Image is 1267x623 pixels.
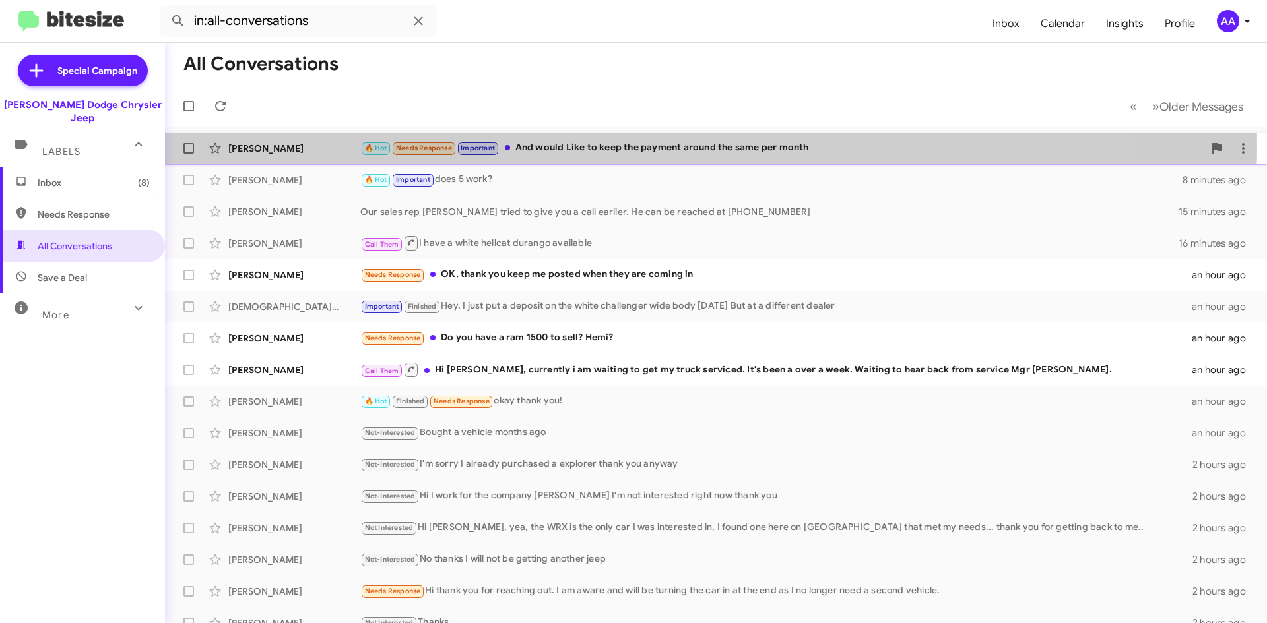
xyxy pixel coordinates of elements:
[183,53,339,74] h1: All Conversations
[1144,93,1251,120] button: Next
[360,267,1192,282] div: OK, thank you keep me posted when they are coming in
[396,144,452,152] span: Needs Response
[228,300,360,313] div: [DEMOGRAPHIC_DATA][PERSON_NAME]
[38,239,112,252] span: All Conversations
[1192,553,1256,566] div: 2 hours ago
[42,146,81,158] span: Labels
[1179,205,1256,218] div: 15 minutes ago
[365,587,421,595] span: Needs Response
[461,144,495,152] span: Important
[396,397,425,405] span: Finished
[1217,10,1239,32] div: AA
[360,205,1179,218] div: Our sales rep [PERSON_NAME] tried to give you a call earlier. He can be reached at [PHONE_NUMBER]
[1030,5,1095,43] a: Calendar
[38,176,150,189] span: Inbox
[1183,173,1256,187] div: 8 minutes ago
[434,397,490,405] span: Needs Response
[360,140,1204,156] div: And would Like to keep the payment around the same per month
[365,240,399,249] span: Call Them
[138,176,150,189] span: (8)
[365,555,416,564] span: Not-Interested
[228,332,360,345] div: [PERSON_NAME]
[38,271,87,284] span: Save a Deal
[1152,98,1159,115] span: »
[228,268,360,282] div: [PERSON_NAME]
[1206,10,1252,32] button: AA
[228,395,360,408] div: [PERSON_NAME]
[1192,458,1256,471] div: 2 hours ago
[18,55,148,86] a: Special Campaign
[360,394,1192,409] div: okay thank you!
[1130,98,1137,115] span: «
[360,299,1192,314] div: Hey. I just put a deposit on the white challenger wide body [DATE] But at a different dealer
[228,142,360,155] div: [PERSON_NAME]
[228,553,360,566] div: [PERSON_NAME]
[228,205,360,218] div: [PERSON_NAME]
[228,363,360,376] div: [PERSON_NAME]
[360,235,1179,251] div: I have a white hellcat durango available
[38,208,150,221] span: Needs Response
[360,330,1192,345] div: Do you have a ram 1500 to sell? Hemi?
[1122,93,1145,120] button: Previous
[1154,5,1206,43] a: Profile
[982,5,1030,43] a: Inbox
[360,361,1192,378] div: Hi [PERSON_NAME], currently i am waiting to get my truck serviced. It's been a over a week. Waiti...
[365,270,421,279] span: Needs Response
[1179,237,1256,250] div: 16 minutes ago
[396,175,430,184] span: Important
[228,490,360,503] div: [PERSON_NAME]
[365,302,399,311] span: Important
[365,175,387,184] span: 🔥 Hot
[228,458,360,471] div: [PERSON_NAME]
[360,583,1192,599] div: Hi thank you for reaching out. I am aware and will be turning the car in at the end as I no longe...
[228,521,360,535] div: [PERSON_NAME]
[160,5,437,37] input: Search
[57,64,137,77] span: Special Campaign
[360,425,1192,440] div: Bought a vehicle months ago
[1192,521,1256,535] div: 2 hours ago
[228,427,360,440] div: [PERSON_NAME]
[360,520,1192,535] div: Hi [PERSON_NAME], yea, the WRX is the only car I was interested in, I found one here on [GEOGRAPH...
[360,489,1192,504] div: Hi I work for the company [PERSON_NAME] I'm not interested right now thank you
[365,460,416,469] span: Not-Interested
[360,552,1192,567] div: No thanks I will not be getting another jeep
[365,523,414,532] span: Not Interested
[365,144,387,152] span: 🔥 Hot
[1192,363,1256,376] div: an hour ago
[228,173,360,187] div: [PERSON_NAME]
[228,585,360,598] div: [PERSON_NAME]
[1192,300,1256,313] div: an hour ago
[360,172,1183,187] div: does 5 work?
[365,397,387,405] span: 🔥 Hot
[42,309,69,321] span: More
[1122,93,1251,120] nav: Page navigation example
[1192,427,1256,440] div: an hour ago
[1159,100,1243,114] span: Older Messages
[1192,332,1256,345] div: an hour ago
[408,302,437,311] span: Finished
[360,457,1192,472] div: I'm sorry I already purchased a explorer thank you anyway
[365,334,421,342] span: Needs Response
[1192,585,1256,598] div: 2 hours ago
[1095,5,1154,43] a: Insights
[1192,395,1256,408] div: an hour ago
[228,237,360,250] div: [PERSON_NAME]
[365,429,416,437] span: Not-Interested
[365,367,399,375] span: Call Them
[365,492,416,500] span: Not-Interested
[1192,268,1256,282] div: an hour ago
[1192,490,1256,503] div: 2 hours ago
